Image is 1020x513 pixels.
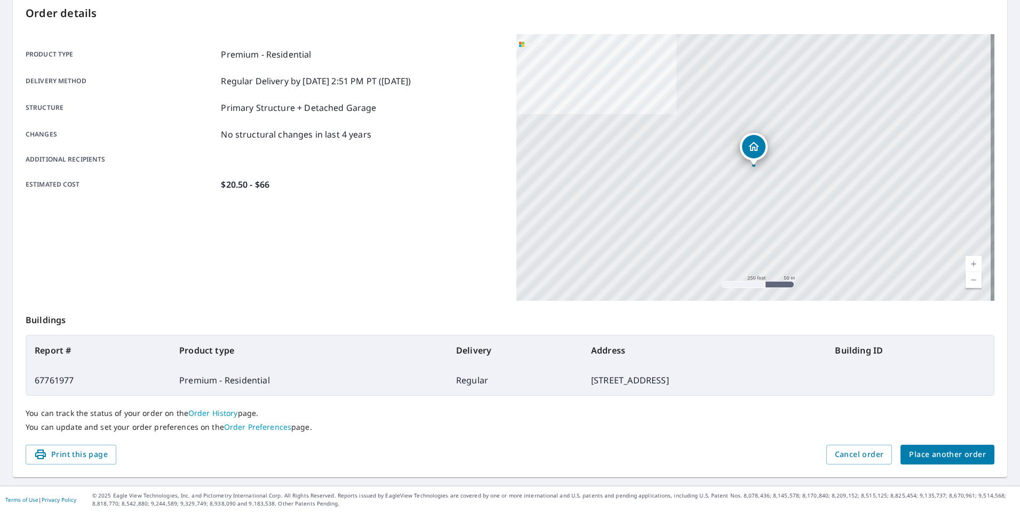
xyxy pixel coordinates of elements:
[826,445,892,464] button: Cancel order
[901,445,994,464] button: Place another order
[92,492,1015,508] p: © 2025 Eagle View Technologies, Inc. and Pictometry International Corp. All Rights Reserved. Repo...
[26,178,217,191] p: Estimated cost
[826,335,994,365] th: Building ID
[221,48,311,61] p: Premium - Residential
[448,335,583,365] th: Delivery
[5,496,38,503] a: Terms of Use
[26,422,994,432] p: You can update and set your order preferences on the page.
[583,335,826,365] th: Address
[171,335,448,365] th: Product type
[26,301,994,335] p: Buildings
[740,133,768,166] div: Dropped pin, building 1, Residential property, 843 2nd Ave Pinole, CA 94564
[42,496,76,503] a: Privacy Policy
[26,408,994,418] p: You can track the status of your order on the page.
[26,128,217,141] p: Changes
[26,5,994,21] p: Order details
[224,422,291,432] a: Order Preferences
[26,365,171,395] td: 67761977
[221,178,269,191] p: $20.50 - $66
[188,408,238,418] a: Order History
[966,256,982,272] a: Current Level 17, Zoom In
[583,365,826,395] td: [STREET_ADDRESS]
[26,75,217,87] p: Delivery method
[26,155,217,164] p: Additional recipients
[221,101,376,114] p: Primary Structure + Detached Garage
[5,496,76,503] p: |
[221,128,371,141] p: No structural changes in last 4 years
[909,448,986,461] span: Place another order
[221,75,411,87] p: Regular Delivery by [DATE] 2:51 PM PT ([DATE])
[835,448,884,461] span: Cancel order
[171,365,448,395] td: Premium - Residential
[26,335,171,365] th: Report #
[34,448,108,461] span: Print this page
[966,272,982,288] a: Current Level 17, Zoom Out
[448,365,583,395] td: Regular
[26,48,217,61] p: Product type
[26,101,217,114] p: Structure
[26,445,116,464] button: Print this page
